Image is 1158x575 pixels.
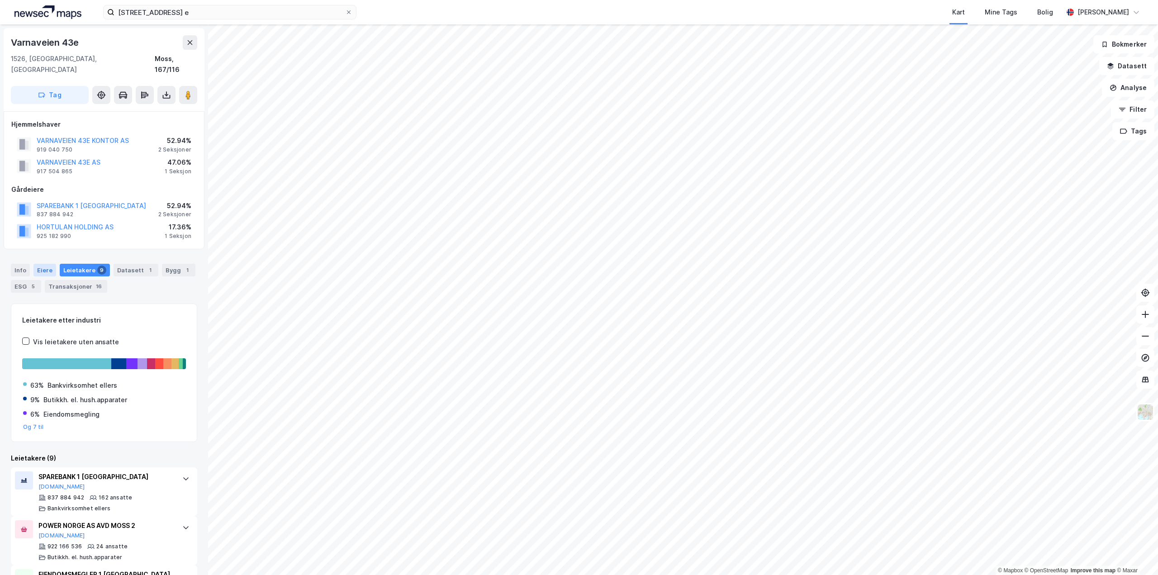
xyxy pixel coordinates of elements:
[165,157,191,168] div: 47.06%
[1113,532,1158,575] div: Kontrollprogram for chat
[47,505,110,512] div: Bankvirksomhet ellers
[30,380,44,391] div: 63%
[1099,57,1154,75] button: Datasett
[1025,567,1068,574] a: OpenStreetMap
[158,200,191,211] div: 52.94%
[37,168,72,175] div: 917 504 865
[99,494,132,501] div: 162 ansatte
[43,394,127,405] div: Butikkh. el. hush.apparater
[37,233,71,240] div: 925 182 990
[158,211,191,218] div: 2 Seksjoner
[1137,404,1154,421] img: Z
[11,35,81,50] div: Varnaveien 43e
[183,266,192,275] div: 1
[165,233,191,240] div: 1 Seksjon
[33,264,56,276] div: Eiere
[1112,122,1154,140] button: Tags
[14,5,81,19] img: logo.a4113a55bc3d86da70a041830d287a7e.svg
[985,7,1017,18] div: Mine Tags
[60,264,110,276] div: Leietakere
[11,453,197,464] div: Leietakere (9)
[96,543,128,550] div: 24 ansatte
[1111,100,1154,119] button: Filter
[146,266,155,275] div: 1
[1093,35,1154,53] button: Bokmerker
[47,380,117,391] div: Bankvirksomhet ellers
[38,483,85,490] button: [DOMAIN_NAME]
[37,211,73,218] div: 837 884 942
[1071,567,1115,574] a: Improve this map
[952,7,965,18] div: Kart
[30,409,40,420] div: 6%
[162,264,195,276] div: Bygg
[38,532,85,539] button: [DOMAIN_NAME]
[114,264,158,276] div: Datasett
[1102,79,1154,97] button: Analyse
[114,5,345,19] input: Søk på adresse, matrikkel, gårdeiere, leietakere eller personer
[11,53,155,75] div: 1526, [GEOGRAPHIC_DATA], [GEOGRAPHIC_DATA]
[45,280,107,293] div: Transaksjoner
[97,266,106,275] div: 9
[28,282,38,291] div: 5
[33,337,119,347] div: Vis leietakere uten ansatte
[998,567,1023,574] a: Mapbox
[22,315,186,326] div: Leietakere etter industri
[37,146,72,153] div: 919 040 750
[47,554,122,561] div: Butikkh. el. hush.apparater
[30,394,40,405] div: 9%
[1077,7,1129,18] div: [PERSON_NAME]
[11,264,30,276] div: Info
[11,184,197,195] div: Gårdeiere
[11,280,41,293] div: ESG
[47,494,84,501] div: 837 884 942
[158,146,191,153] div: 2 Seksjoner
[11,86,89,104] button: Tag
[94,282,104,291] div: 16
[47,543,82,550] div: 922 166 536
[158,135,191,146] div: 52.94%
[43,409,100,420] div: Eiendomsmegling
[165,222,191,233] div: 17.36%
[1037,7,1053,18] div: Bolig
[38,471,173,482] div: SPAREBANK 1 [GEOGRAPHIC_DATA]
[11,119,197,130] div: Hjemmelshaver
[38,520,173,531] div: POWER NORGE AS AVD MOSS 2
[165,168,191,175] div: 1 Seksjon
[1113,532,1158,575] iframe: Chat Widget
[155,53,197,75] div: Moss, 167/116
[23,423,44,431] button: Og 7 til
